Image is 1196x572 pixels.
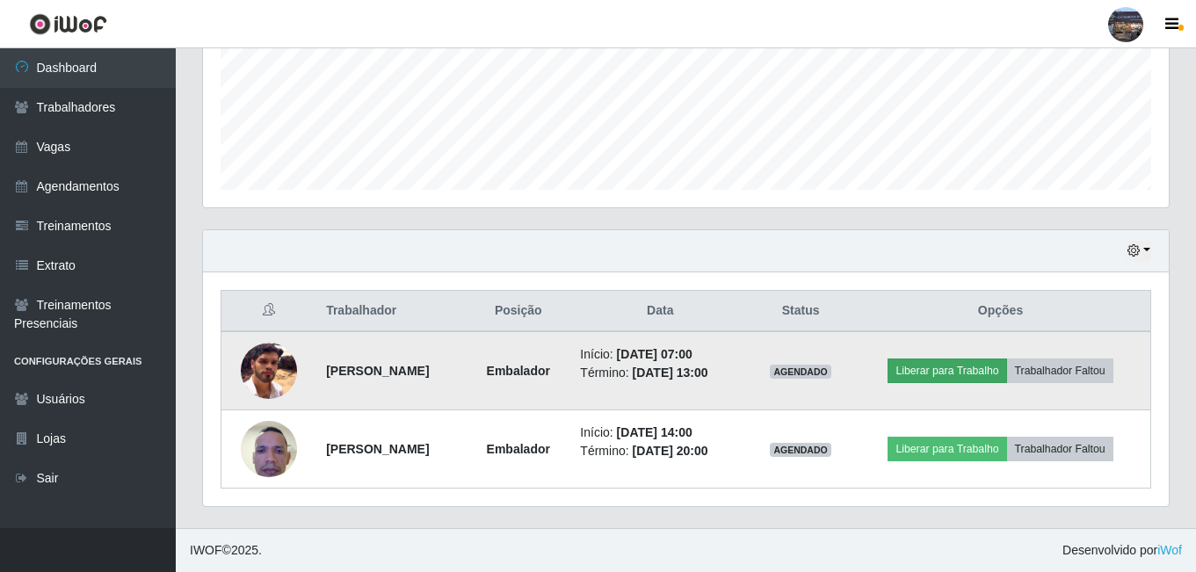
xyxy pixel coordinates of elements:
span: IWOF [190,543,222,557]
li: Início: [580,424,740,442]
time: [DATE] 14:00 [617,425,692,439]
strong: Embalador [487,442,550,456]
time: [DATE] 13:00 [632,366,707,380]
th: Opções [851,291,1150,332]
time: [DATE] 20:00 [632,444,707,458]
strong: [PERSON_NAME] [326,364,429,378]
strong: Embalador [487,364,550,378]
img: CoreUI Logo [29,13,107,35]
span: AGENDADO [770,443,831,457]
th: Data [569,291,750,332]
span: Desenvolvido por [1062,541,1182,560]
th: Trabalhador [315,291,467,332]
a: iWof [1157,543,1182,557]
li: Início: [580,345,740,364]
span: AGENDADO [770,365,831,379]
th: Status [750,291,851,332]
li: Término: [580,442,740,460]
li: Término: [580,364,740,382]
th: Posição [467,291,569,332]
img: 1749852660115.jpeg [241,411,297,486]
button: Trabalhador Faltou [1007,437,1113,461]
button: Liberar para Trabalho [888,437,1006,461]
img: 1734717801679.jpeg [241,343,297,399]
strong: [PERSON_NAME] [326,442,429,456]
span: © 2025 . [190,541,262,560]
button: Liberar para Trabalho [888,358,1006,383]
time: [DATE] 07:00 [617,347,692,361]
button: Trabalhador Faltou [1007,358,1113,383]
